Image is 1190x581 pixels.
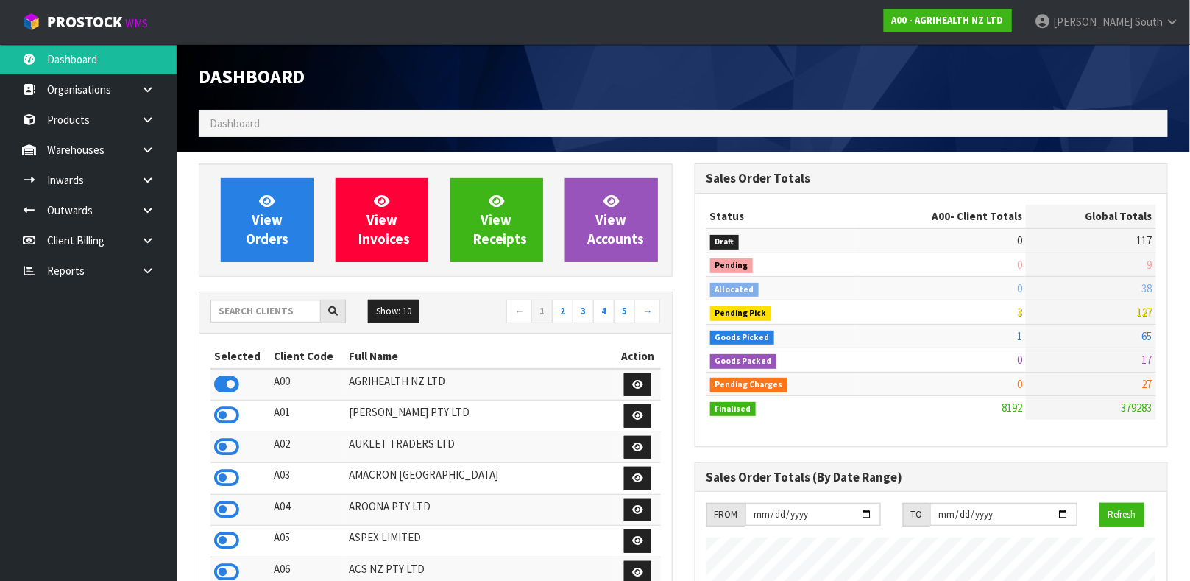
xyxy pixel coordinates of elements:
[588,192,645,247] span: View Accounts
[22,13,40,31] img: cube-alt.png
[345,526,615,557] td: ASPEX LIMITED
[710,283,759,297] span: Allocated
[552,300,573,323] a: 2
[706,503,745,527] div: FROM
[593,300,615,323] a: 4
[1017,305,1022,319] span: 3
[892,14,1004,27] strong: A00 - AGRIHEALTH NZ LTD
[450,178,543,262] a: ViewReceipts
[1137,233,1152,247] span: 117
[1142,377,1152,391] span: 27
[884,9,1012,32] a: A00 - AGRIHEALTH NZ LTD
[1017,281,1022,295] span: 0
[210,116,260,130] span: Dashboard
[1017,353,1022,367] span: 0
[1142,281,1152,295] span: 38
[1099,503,1144,527] button: Refresh
[1002,401,1022,415] span: 8192
[614,300,635,323] a: 5
[125,16,148,30] small: WMS
[1017,329,1022,343] span: 1
[447,300,661,325] nav: Page navigation
[368,300,419,323] button: Show: 10
[710,258,754,273] span: Pending
[47,13,122,32] span: ProStock
[345,345,615,368] th: Full Name
[706,172,1157,186] h3: Sales Order Totals
[706,471,1157,485] h3: Sales Order Totals (By Date Range)
[199,64,305,88] span: Dashboard
[271,345,346,368] th: Client Code
[531,300,553,323] a: 1
[710,306,772,321] span: Pending Pick
[345,401,615,432] td: [PERSON_NAME] PTY LTD
[271,369,346,401] td: A00
[565,178,658,262] a: ViewAccounts
[615,345,661,368] th: Action
[345,369,615,401] td: AGRIHEALTH NZ LTD
[271,401,346,432] td: A01
[210,300,321,323] input: Search clients
[210,345,271,368] th: Selected
[1142,353,1152,367] span: 17
[1142,329,1152,343] span: 65
[1026,205,1156,228] th: Global Totals
[573,300,594,323] a: 3
[473,192,528,247] span: View Receipts
[855,205,1027,228] th: - Client Totals
[1017,258,1022,272] span: 0
[506,300,532,323] a: ←
[710,331,775,345] span: Goods Picked
[1135,15,1163,29] span: South
[246,192,288,247] span: View Orders
[271,463,346,495] td: A03
[634,300,660,323] a: →
[903,503,930,527] div: TO
[358,192,410,247] span: View Invoices
[710,402,757,417] span: Finalised
[271,432,346,463] td: A02
[271,526,346,557] td: A05
[345,432,615,463] td: AUKLET TRADERS LTD
[710,354,777,369] span: Goods Packed
[336,178,428,262] a: ViewInvoices
[932,209,950,223] span: A00
[345,463,615,495] td: AMACRON [GEOGRAPHIC_DATA]
[1137,305,1152,319] span: 127
[271,494,346,526] td: A04
[1122,401,1152,415] span: 379283
[1053,15,1133,29] span: [PERSON_NAME]
[345,494,615,526] td: AROONA PTY LTD
[1147,258,1152,272] span: 9
[710,235,740,250] span: Draft
[221,178,314,262] a: ViewOrders
[1017,377,1022,391] span: 0
[706,205,855,228] th: Status
[1017,233,1022,247] span: 0
[710,378,788,392] span: Pending Charges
